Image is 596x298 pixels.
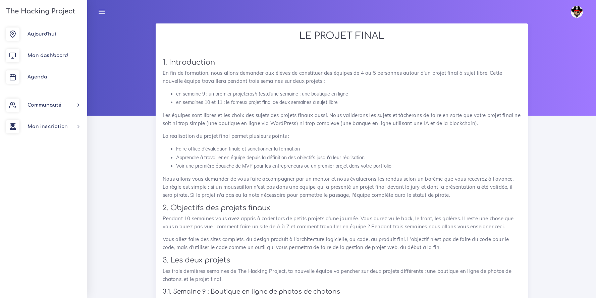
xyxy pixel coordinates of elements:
span: Mon dashboard [28,53,68,58]
p: Pendant 10 semaines vous avez appris à coder lors de petits projets d'une journée. Vous aurez vu ... [163,215,521,231]
i: crash test [246,91,267,97]
h4: 3.1. Semaine 9 : Boutique en ligne de photos de chatons [163,288,521,295]
p: Les équipes sont libres et les choix des sujets des projets finaux aussi. Nous validerons les suj... [163,111,521,127]
li: Apprendre à travailler en équipe depuis la définition des objectifs jusqu'à leur réalisation [176,154,521,162]
li: Voir une première ébauche de MVP pour les entrepreneurs ou un premier projet dans votre portfolio [176,162,521,170]
span: Communauté [28,103,61,108]
span: Aujourd'hui [28,32,56,37]
h3: 1. Introduction [163,58,521,67]
h3: The Hacking Project [4,8,75,15]
li: en semaines 10 et 11 : le fameux projet final de deux semaines à sujet libre [176,98,521,107]
li: Faire office d'évaluation finale et sanctionner la formation [176,145,521,153]
p: Les trois dernières semaines de The Hacking Project, ta nouvelle équipe va pencher sur deux proje... [163,267,521,283]
h3: 2. Objectifs des projets finaux [163,204,521,212]
span: Mon inscription [28,124,68,129]
h3: 3. Les deux projets [163,256,521,264]
img: avatar [571,6,583,18]
h1: LE PROJET FINAL [163,31,521,42]
p: La réalisation du projet final permet plusieurs points : [163,132,521,140]
p: Nous allons vous demander de vous faire accompagner par un mentor et nous évaluerons les rendus s... [163,175,521,199]
p: Vous allez faire des sites complets, du design produit à l'architecture logicielle, au code, au p... [163,235,521,251]
li: en semaine 9 : un premier projet d'une semaine : une boutique en ligne [176,90,521,98]
span: Agenda [28,74,47,79]
p: En fin de formation, nous allons demander aux élèves de constituer des équipes de 4 ou 5 personne... [163,69,521,85]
